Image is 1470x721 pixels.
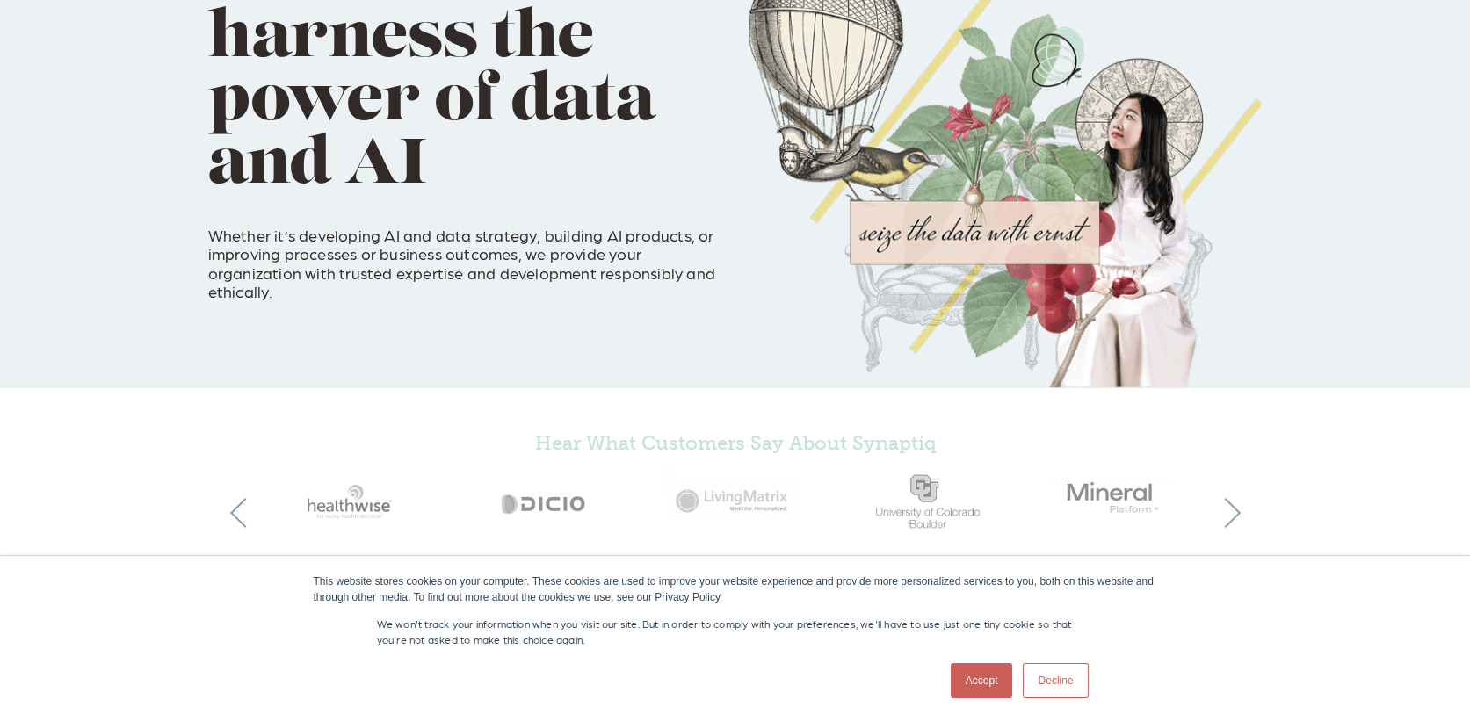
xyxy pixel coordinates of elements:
[451,463,641,540] img: Dicio
[230,498,260,528] button: Previous
[1023,663,1088,698] a: Decline
[208,317,393,362] iframe: Embedded CTA
[830,463,1020,540] img: University of Colorado Boulder
[208,206,722,301] p: Whether it’s developing AI and data strategy, building AI products, or improving processes or bus...
[261,432,1210,455] h5: Hear What Customers Say About Synaptiq
[1211,498,1241,528] button: Next
[377,616,1094,647] p: We won't track your information when you visit our site. But in order to comply with your prefere...
[1020,464,1210,528] img: Mineral_gray50
[261,463,451,540] img: Healthwise_gray50
[427,317,655,362] iframe: Embedded CTA
[641,463,830,536] img: Living Matrix
[951,663,1013,698] a: Accept
[314,573,1157,605] div: This website stores cookies on your computer. These cookies are used to improve your website expe...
